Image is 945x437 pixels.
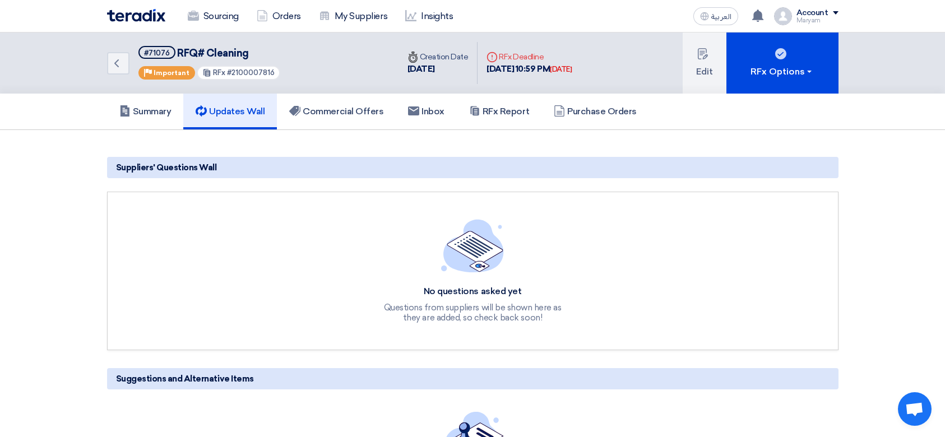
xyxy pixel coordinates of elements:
[408,106,444,117] h5: Inbox
[289,106,383,117] h5: Commercial Offers
[796,8,828,18] div: Account
[396,94,457,129] a: Inbox
[248,4,310,29] a: Orders
[487,51,572,63] div: RFx Deadline
[183,94,277,129] a: Updates Wall
[441,219,504,272] img: empty_state_list.svg
[116,161,217,174] span: Suppliers' Questions Wall
[213,68,225,77] span: RFx
[726,32,839,94] button: RFx Options
[550,64,572,75] div: [DATE]
[796,17,839,24] div: Maryam
[469,106,529,117] h5: RFx Report
[377,303,568,323] div: Questions from suppliers will be shown here as they are added, so check back soon!
[377,286,568,297] div: No questions asked yet
[138,46,281,60] h5: RFQ# Cleaning
[196,106,265,117] h5: Updates Wall
[711,13,731,21] span: العربية
[457,94,541,129] a: RFx Report
[116,373,254,385] span: Suggestions and Alternative Items
[107,94,184,129] a: Summary
[541,94,649,129] a: Purchase Orders
[107,9,165,22] img: Teradix logo
[693,7,738,25] button: العربية
[179,4,248,29] a: Sourcing
[487,63,572,76] div: [DATE] 10:59 PM
[407,63,469,76] div: [DATE]
[227,68,275,77] span: #2100007816
[277,94,396,129] a: Commercial Offers
[144,49,170,57] div: #71076
[119,106,172,117] h5: Summary
[396,4,462,29] a: Insights
[407,51,469,63] div: Creation Date
[683,32,726,94] button: Edit
[774,7,792,25] img: profile_test.png
[310,4,396,29] a: My Suppliers
[154,69,189,77] span: Important
[751,65,814,78] div: RFx Options
[177,47,249,59] span: RFQ# Cleaning
[898,392,932,426] a: Open chat
[554,106,637,117] h5: Purchase Orders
